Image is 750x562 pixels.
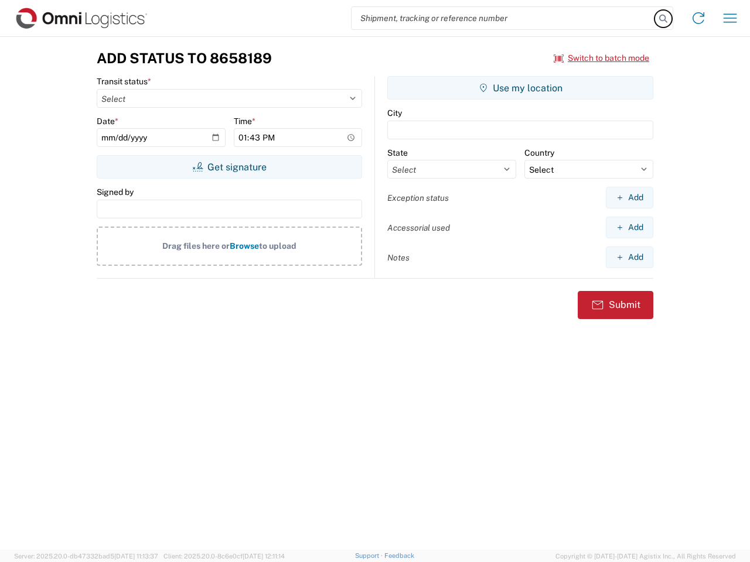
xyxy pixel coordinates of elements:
[162,241,230,251] span: Drag files here or
[384,552,414,559] a: Feedback
[97,50,272,67] h3: Add Status to 8658189
[387,222,450,233] label: Accessorial used
[554,49,649,68] button: Switch to batch mode
[114,553,158,560] span: [DATE] 11:13:37
[387,76,653,100] button: Use my location
[230,241,259,251] span: Browse
[555,551,736,561] span: Copyright © [DATE]-[DATE] Agistix Inc., All Rights Reserved
[387,108,402,118] label: City
[606,217,653,238] button: Add
[524,148,554,158] label: Country
[243,553,285,560] span: [DATE] 12:11:14
[234,116,255,126] label: Time
[259,241,296,251] span: to upload
[387,193,449,203] label: Exception status
[97,187,134,197] label: Signed by
[355,552,384,559] a: Support
[387,252,410,263] label: Notes
[97,155,362,179] button: Get signature
[578,291,653,319] button: Submit
[387,148,408,158] label: State
[97,116,118,126] label: Date
[352,7,655,29] input: Shipment, tracking or reference number
[606,187,653,208] button: Add
[97,76,151,87] label: Transit status
[163,553,285,560] span: Client: 2025.20.0-8c6e0cf
[14,553,158,560] span: Server: 2025.20.0-db47332bad5
[606,246,653,268] button: Add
